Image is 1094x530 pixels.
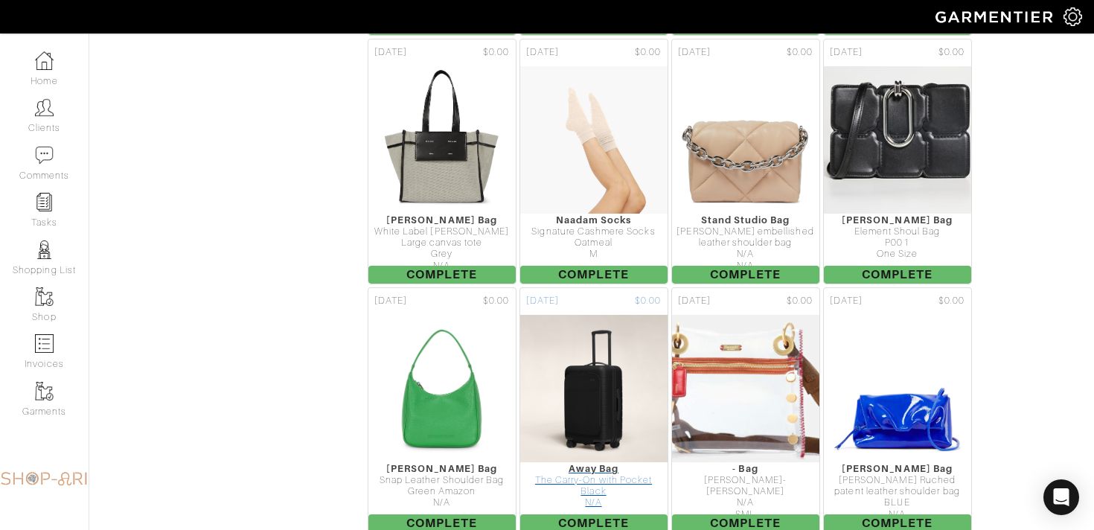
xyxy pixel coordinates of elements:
[787,45,813,60] span: $0.00
[374,45,407,60] span: [DATE]
[368,261,516,272] div: N/A
[519,66,668,214] img: iW2PGsoYqq744sWzY8X3rqYi
[526,45,559,60] span: [DATE]
[627,314,863,463] img: oPxsNbAumuMUNbC6LtoWVMT8
[35,287,54,306] img: garments-icon-b7da505a4dc4fd61783c78ac3ca0ef83fa9d6f193b1c9dc38574b1d14d53ca28.png
[368,249,516,260] div: Grey
[368,266,516,284] span: Complete
[830,294,863,308] span: [DATE]
[824,266,971,284] span: Complete
[368,497,516,508] div: N/A
[824,509,971,520] div: N/A
[35,146,54,165] img: comment-icon-a0a6a9ef722e966f86d9cbdc48e553b5cf19dbc54f86b18d962a5391bc8f6eb6.png
[520,463,668,474] div: Away Bag
[822,37,973,286] a: [DATE] $0.00 [PERSON_NAME] Bag Element Shoul Bag P001 One Size Complete
[824,214,971,226] div: [PERSON_NAME] Bag
[824,497,971,508] div: BLUE
[520,475,668,486] div: The Carry-On with Pocket
[938,45,965,60] span: $0.00
[35,51,54,70] img: dashboard-icon-dbcd8f5a0b271acd01030246c82b418ddd0df26cd7fceb0bd07c9910d44c42f6.png
[376,66,508,214] img: ZoVSC6dDt84kZvNbzhhgrCbX
[635,294,661,308] span: $0.00
[672,463,819,474] div: - Bag
[520,249,668,260] div: M
[672,266,819,284] span: Complete
[35,334,54,353] img: orders-icon-0abe47150d42831381b5fb84f609e132dff9fe21cb692f30cb5eec754e2cba89.png
[35,240,54,259] img: stylists-icon-eb353228a002819b7ec25b43dbf5f0378dd9e0616d9560372ff212230b889e62.png
[520,226,668,237] div: Signature Cashmere Socks
[374,294,407,308] span: [DATE]
[938,294,965,308] span: $0.00
[679,66,811,214] img: YYL2JfbnnvXAibTfsvPzLEj7
[35,98,54,117] img: clients-icon-6bae9207a08558b7cb47a8932f037763ab4055f8c8b6bfacd5dc20c3e0201464.png
[382,314,501,463] img: zEnMsUQuiumErVj9ciggJWqo
[672,226,819,249] div: [PERSON_NAME] embellished leather shoulder bag
[672,509,819,520] div: SML
[520,214,668,226] div: Naadam Socks
[505,314,683,463] img: eQMskBizsiBFWMDvSzjcJjo1
[678,45,711,60] span: [DATE]
[824,237,971,249] div: P001
[787,294,813,308] span: $0.00
[366,37,518,286] a: [DATE] $0.00 [PERSON_NAME] Bag White Label [PERSON_NAME] Large canvas tote Grey N/A Complete
[368,226,516,249] div: White Label [PERSON_NAME] Large canvas tote
[824,226,971,237] div: Element Shoul Bag
[368,214,516,226] div: [PERSON_NAME] Bag
[672,214,819,226] div: Stand Studio Bag
[670,37,822,286] a: [DATE] $0.00 Stand Studio Bag [PERSON_NAME] embellished leather shoulder bag N/A N/A Complete
[824,475,971,498] div: [PERSON_NAME] Ruched patent leather shoulder bag
[672,261,819,272] div: N/A
[635,45,661,60] span: $0.00
[824,249,971,260] div: One Size
[831,314,963,463] img: L6AnTZi9mcsBAsopJgM9seWX
[678,294,711,308] span: [DATE]
[483,294,509,308] span: $0.00
[928,4,1063,30] img: garmentier-logo-header-white-b43fb05a5012e4ada735d5af1a66efaba907eab6374d6393d1fbf88cb4ef424d.png
[672,475,819,498] div: [PERSON_NAME]- [PERSON_NAME]
[368,486,516,497] div: Green Amazon
[520,497,668,508] div: N/A
[813,66,982,214] img: 48QmmSB3FQqfdF9znFDUSf4w
[518,37,670,286] a: [DATE] $0.00 Naadam Socks Signature Cashmere Socks Oatmeal M Complete
[368,463,516,474] div: [PERSON_NAME] Bag
[526,294,559,308] span: [DATE]
[672,249,819,260] div: N/A
[520,266,668,284] span: Complete
[35,382,54,400] img: garments-icon-b7da505a4dc4fd61783c78ac3ca0ef83fa9d6f193b1c9dc38574b1d14d53ca28.png
[824,463,971,474] div: [PERSON_NAME] Bag
[35,193,54,211] img: reminder-icon-8004d30b9f0a5d33ae49ab947aed9ed385cf756f9e5892f1edd6e32f2345188e.png
[1063,7,1082,26] img: gear-icon-white-bd11855cb880d31180b6d7d6211b90ccbf57a29d726f0c71d8c61bd08dd39cc2.png
[520,486,668,497] div: Black
[1043,479,1079,515] div: Open Intercom Messenger
[368,475,516,486] div: Snap Leather Shoulder Bag
[830,45,863,60] span: [DATE]
[672,497,819,508] div: N/A
[483,45,509,60] span: $0.00
[520,237,668,249] div: Oatmeal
